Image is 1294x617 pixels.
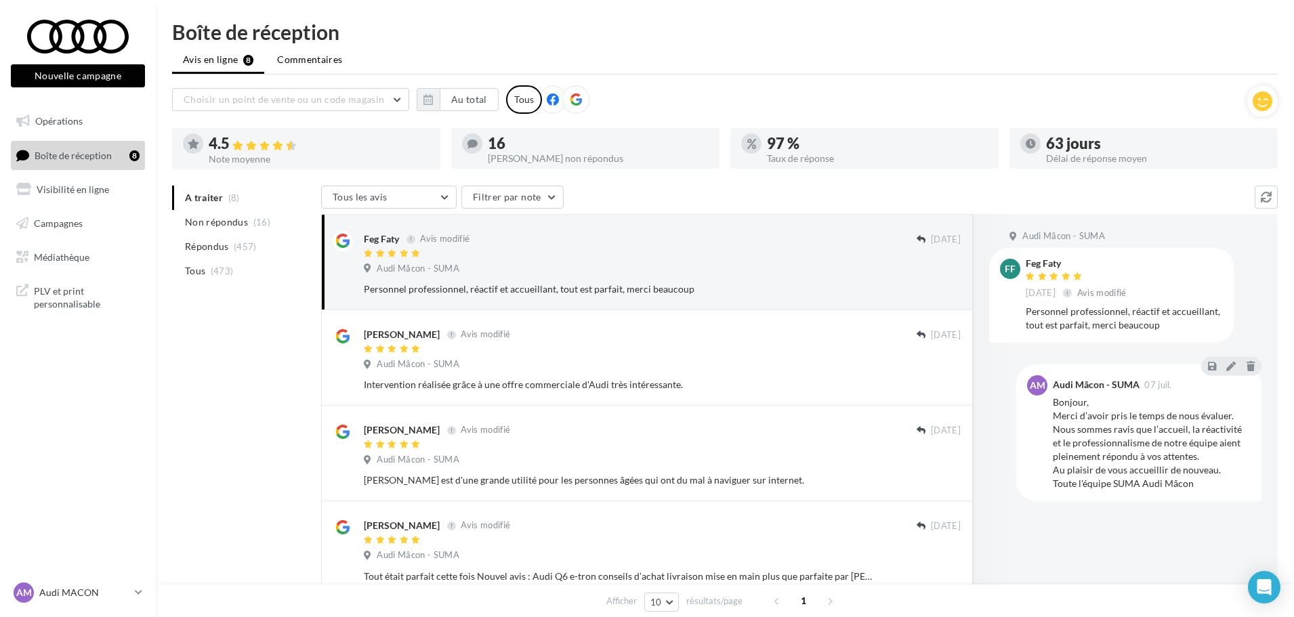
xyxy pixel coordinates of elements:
[1030,379,1045,392] span: AM
[184,93,384,105] span: Choisir un point de vente ou un code magasin
[129,150,140,161] div: 8
[420,234,469,244] span: Avis modifié
[793,590,814,612] span: 1
[8,175,148,204] a: Visibilité en ligne
[35,149,112,161] span: Boîte de réception
[1077,287,1127,298] span: Avis modifié
[11,64,145,87] button: Nouvelle campagne
[1026,305,1224,332] div: Personnel professionnel, réactif et accueillant, tout est parfait, merci beaucoup
[931,520,961,532] span: [DATE]
[364,328,440,341] div: [PERSON_NAME]
[1022,230,1105,242] span: Audi Mâcon - SUMA
[37,184,109,195] span: Visibilité en ligne
[417,88,499,111] button: Au total
[1026,287,1056,299] span: [DATE]
[767,136,988,151] div: 97 %
[35,115,83,127] span: Opérations
[185,240,229,253] span: Répondus
[488,154,709,163] div: [PERSON_NAME] non répondus
[185,264,205,278] span: Tous
[1005,262,1016,276] span: FF
[461,425,510,435] span: Avis modifié
[650,597,662,608] span: 10
[1144,381,1172,389] span: 07 juil.
[8,276,148,316] a: PLV et print personnalisable
[931,234,961,246] span: [DATE]
[1053,396,1251,490] div: Bonjour, Merci d’avoir pris le temps de nous évaluer. Nous sommes ravis que l’accueil, la réactiv...
[1053,380,1140,389] div: Audi Mâcon - SUMA
[11,580,145,605] a: AM Audi MACON
[8,107,148,135] a: Opérations
[364,282,873,296] div: Personnel professionnel, réactif et accueillant, tout est parfait, merci beaucoup
[364,423,440,437] div: [PERSON_NAME]
[234,241,257,252] span: (457)
[377,358,459,370] span: Audi Mâcon - SUMA
[506,85,542,114] div: Tous
[364,473,873,487] div: [PERSON_NAME] est d'une grande utilité pour les personnes âgées qui ont du mal à naviguer sur int...
[606,595,637,608] span: Afficher
[185,215,248,229] span: Non répondus
[172,88,409,111] button: Choisir un point de vente ou un code magasin
[931,329,961,341] span: [DATE]
[377,549,459,561] span: Audi Mâcon - SUMA
[364,378,873,391] div: Intervention réalisée grâce à une offre commerciale d'Audi très intéressante.
[377,454,459,466] span: Audi Mâcon - SUMA
[333,191,388,203] span: Tous les avis
[253,217,270,228] span: (16)
[686,595,743,608] span: résultats/page
[34,251,89,262] span: Médiathèque
[34,282,140,311] span: PLV et print personnalisable
[440,88,499,111] button: Au total
[364,519,440,532] div: [PERSON_NAME]
[8,243,148,272] a: Médiathèque
[209,136,430,152] div: 4.5
[461,329,510,340] span: Avis modifié
[1026,259,1129,268] div: Feg Faty
[211,265,234,276] span: (473)
[461,520,510,531] span: Avis modifié
[767,154,988,163] div: Taux de réponse
[931,425,961,437] span: [DATE]
[8,141,148,170] a: Boîte de réception8
[364,232,399,246] div: Feg Faty
[39,586,129,599] p: Audi MACON
[8,209,148,238] a: Campagnes
[277,53,342,66] span: Commentaires
[1248,571,1280,603] div: Open Intercom Messenger
[16,586,32,599] span: AM
[488,136,709,151] div: 16
[644,593,679,612] button: 10
[461,186,564,209] button: Filtrer par note
[1046,136,1267,151] div: 63 jours
[1046,154,1267,163] div: Délai de réponse moyen
[209,154,430,164] div: Note moyenne
[172,22,1278,42] div: Boîte de réception
[364,570,873,583] div: Tout était parfait cette fois Nouvel avis : Audi Q6 e-tron conseils d’achat livraison mise en mai...
[321,186,457,209] button: Tous les avis
[377,263,459,275] span: Audi Mâcon - SUMA
[34,217,83,229] span: Campagnes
